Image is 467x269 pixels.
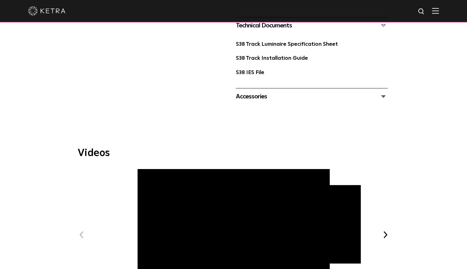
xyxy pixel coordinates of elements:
button: Previous [78,231,86,239]
img: search icon [418,8,426,16]
a: S38 Track Luminaire Specification Sheet [236,42,338,47]
a: S38 Track Installation Guide [236,56,308,61]
img: ketra-logo-2019-white [28,6,66,16]
button: Next [382,231,390,239]
div: Accessories [236,92,388,101]
h3: Videos [78,148,390,158]
div: Technical Documents [236,21,388,31]
img: Hamburger%20Nav.svg [432,8,439,14]
a: S38 IES File [236,70,264,75]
